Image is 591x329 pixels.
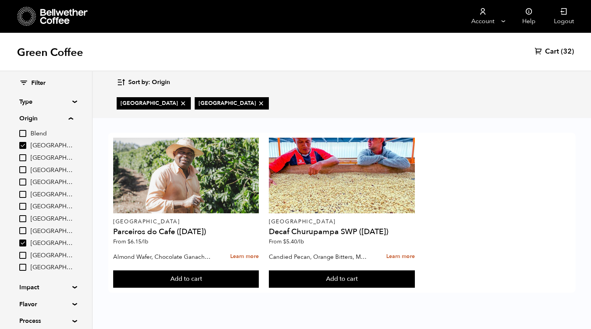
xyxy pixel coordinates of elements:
[31,251,73,260] span: [GEOGRAPHIC_DATA]
[117,73,170,91] button: Sort by: Origin
[230,248,259,265] a: Learn more
[269,270,415,288] button: Add to cart
[19,154,26,161] input: [GEOGRAPHIC_DATA]
[19,114,73,123] summary: Origin
[19,203,26,210] input: [GEOGRAPHIC_DATA]
[127,238,148,245] bdi: 6.15
[31,79,46,88] span: Filter
[31,239,73,248] span: [GEOGRAPHIC_DATA]
[113,228,259,236] h4: Parceiros do Cafe ([DATE])
[31,263,73,272] span: [GEOGRAPHIC_DATA]
[113,238,148,245] span: From
[31,215,73,223] span: [GEOGRAPHIC_DATA]
[31,154,73,162] span: [GEOGRAPHIC_DATA]
[19,166,26,173] input: [GEOGRAPHIC_DATA]
[31,191,73,199] span: [GEOGRAPHIC_DATA]
[17,46,83,59] h1: Green Coffee
[113,270,259,288] button: Add to cart
[386,248,415,265] a: Learn more
[121,100,187,107] span: [GEOGRAPHIC_DATA]
[297,238,304,245] span: /lb
[269,238,304,245] span: From
[19,240,26,246] input: [GEOGRAPHIC_DATA]
[19,264,26,271] input: [GEOGRAPHIC_DATA]
[31,227,73,236] span: [GEOGRAPHIC_DATA]
[31,166,73,175] span: [GEOGRAPHIC_DATA]
[31,178,73,187] span: [GEOGRAPHIC_DATA]
[19,142,26,149] input: [GEOGRAPHIC_DATA]
[283,238,304,245] bdi: 5.40
[19,283,73,292] summary: Impact
[31,202,73,211] span: [GEOGRAPHIC_DATA]
[19,215,26,222] input: [GEOGRAPHIC_DATA]
[19,97,73,106] summary: Type
[128,78,170,87] span: Sort by: Origin
[19,227,26,234] input: [GEOGRAPHIC_DATA]
[561,47,574,56] span: (32)
[127,238,131,245] span: $
[269,251,368,263] p: Candied Pecan, Orange Bitters, Molasses
[545,47,559,56] span: Cart
[19,252,26,259] input: [GEOGRAPHIC_DATA]
[19,191,26,198] input: [GEOGRAPHIC_DATA]
[113,219,259,224] p: [GEOGRAPHIC_DATA]
[19,300,73,309] summary: Flavor
[19,130,26,137] input: Blend
[19,179,26,186] input: [GEOGRAPHIC_DATA]
[283,238,286,245] span: $
[31,130,73,138] span: Blend
[269,219,415,224] p: [GEOGRAPHIC_DATA]
[199,100,265,107] span: [GEOGRAPHIC_DATA]
[19,316,73,326] summary: Process
[113,251,212,263] p: Almond Wafer, Chocolate Ganache, Bing Cherry
[269,228,415,236] h4: Decaf Churupampa SWP ([DATE])
[31,142,73,150] span: [GEOGRAPHIC_DATA]
[535,47,574,56] a: Cart (32)
[141,238,148,245] span: /lb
